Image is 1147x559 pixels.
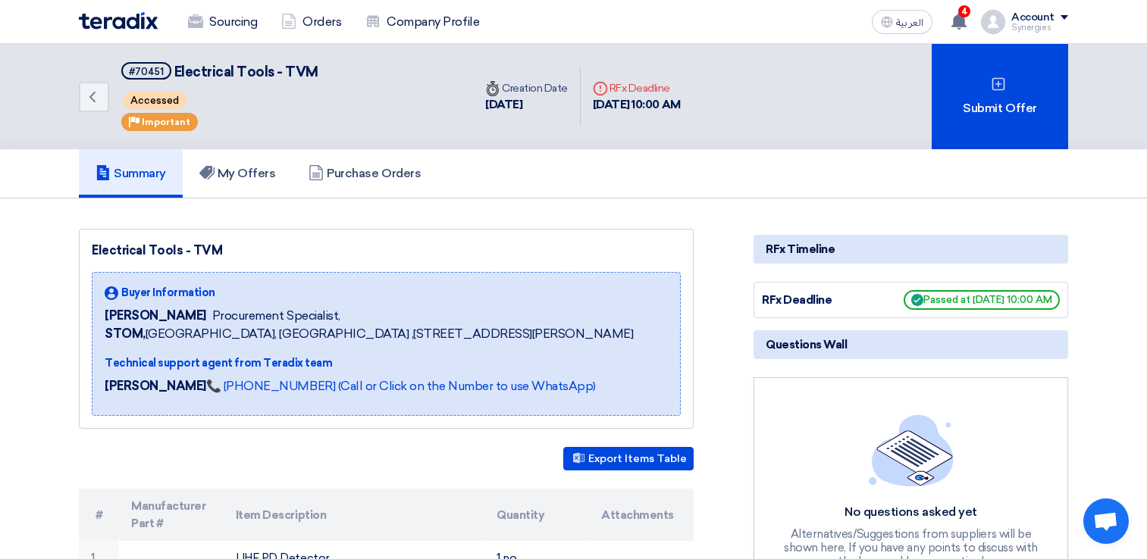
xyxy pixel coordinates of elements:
a: Sourcing [176,5,269,39]
div: Synergies [1011,23,1068,32]
th: Attachments [589,489,694,541]
a: Orders [269,5,353,39]
a: Summary [79,149,183,198]
th: Quantity [484,489,589,541]
h5: Purchase Orders [309,166,421,181]
span: 4 [958,5,970,17]
span: Procurement Specialist, [212,307,340,325]
strong: [PERSON_NAME] [105,379,206,393]
a: Purchase Orders [292,149,437,198]
span: Important [142,117,190,127]
th: # [79,489,119,541]
div: Creation Date [485,80,568,96]
img: Teradix logo [79,12,158,30]
span: Electrical Tools - TVM [174,64,318,80]
a: My Offers [183,149,293,198]
img: profile_test.png [981,10,1005,34]
div: Electrical Tools - TVM [92,242,681,260]
span: [PERSON_NAME] [105,307,206,325]
h5: Electrical Tools - TVM [121,62,318,81]
div: [DATE] 10:00 AM [593,96,681,114]
th: Manufacturer Part # [119,489,224,541]
a: 📞 [PHONE_NUMBER] (Call or Click on the Number to use WhatsApp) [206,379,596,393]
img: empty_state_list.svg [869,414,954,486]
span: Passed at [DATE] 10:00 AM [904,290,1060,310]
div: #70451 [129,67,164,77]
button: Export Items Table [563,447,694,470]
div: Technical support agent from Teradix team [105,355,633,371]
th: Item Description [224,489,485,541]
div: Submit Offer [932,44,1068,149]
div: [DATE] [485,96,568,114]
span: العربية [896,17,923,28]
span: Buyer Information [121,285,215,301]
span: Accessed [123,92,186,109]
a: Company Profile [353,5,491,39]
h5: My Offers [199,166,276,181]
b: STOM, [105,326,146,341]
button: العربية [872,10,932,34]
div: No questions asked yet [782,504,1040,520]
div: RFx Timeline [754,235,1068,264]
span: [GEOGRAPHIC_DATA], [GEOGRAPHIC_DATA] ,[STREET_ADDRESS][PERSON_NAME] [105,325,633,343]
div: RFx Deadline [762,292,876,309]
a: Open chat [1083,498,1129,544]
span: Questions Wall [766,336,847,353]
div: RFx Deadline [593,80,681,96]
h5: Summary [96,166,166,181]
div: Account [1011,11,1055,24]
